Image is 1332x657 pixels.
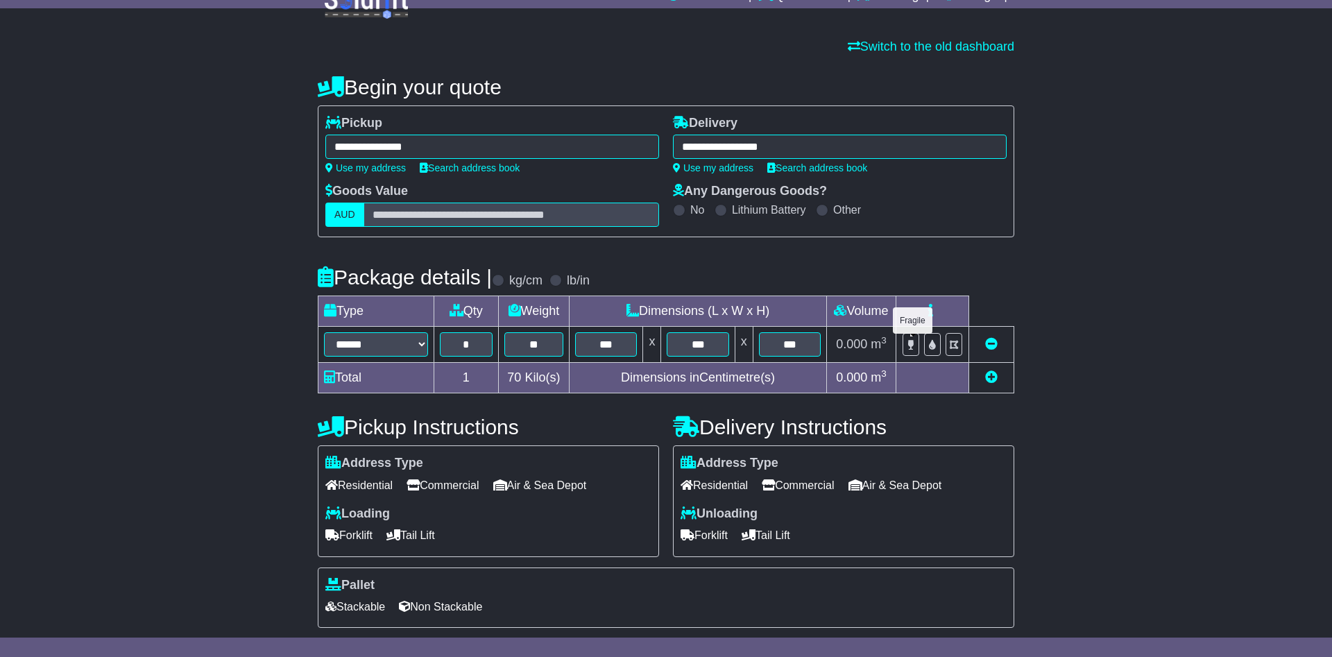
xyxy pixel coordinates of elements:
[325,524,373,546] span: Forklift
[407,475,479,496] span: Commercial
[690,203,704,216] label: No
[681,524,728,546] span: Forklift
[742,524,790,546] span: Tail Lift
[325,475,393,496] span: Residential
[732,203,806,216] label: Lithium Battery
[881,335,887,345] sup: 3
[567,273,590,289] label: lb/in
[762,475,834,496] span: Commercial
[673,184,827,199] label: Any Dangerous Goods?
[681,456,778,471] label: Address Type
[509,273,543,289] label: kg/cm
[498,296,570,327] td: Weight
[399,596,482,617] span: Non Stackable
[985,370,998,384] a: Add new item
[881,368,887,379] sup: 3
[325,596,385,617] span: Stackable
[386,524,435,546] span: Tail Lift
[325,162,406,173] a: Use my address
[420,162,520,173] a: Search address book
[735,327,753,363] td: x
[318,296,434,327] td: Type
[325,116,382,131] label: Pickup
[871,337,887,351] span: m
[985,337,998,351] a: Remove this item
[826,296,896,327] td: Volume
[836,337,867,351] span: 0.000
[325,506,390,522] label: Loading
[507,370,521,384] span: 70
[848,40,1014,53] a: Switch to the old dashboard
[871,370,887,384] span: m
[325,184,408,199] label: Goods Value
[673,162,753,173] a: Use my address
[570,296,827,327] td: Dimensions (L x W x H)
[325,578,375,593] label: Pallet
[493,475,587,496] span: Air & Sea Depot
[325,203,364,227] label: AUD
[848,475,942,496] span: Air & Sea Depot
[681,506,758,522] label: Unloading
[681,475,748,496] span: Residential
[498,363,570,393] td: Kilo(s)
[836,370,867,384] span: 0.000
[767,162,867,173] a: Search address book
[643,327,661,363] td: x
[318,76,1014,99] h4: Begin your quote
[318,266,492,289] h4: Package details |
[318,363,434,393] td: Total
[673,116,737,131] label: Delivery
[434,363,499,393] td: 1
[318,416,659,438] h4: Pickup Instructions
[833,203,861,216] label: Other
[325,456,423,471] label: Address Type
[570,363,827,393] td: Dimensions in Centimetre(s)
[434,296,499,327] td: Qty
[673,416,1014,438] h4: Delivery Instructions
[893,307,932,334] div: Fragile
